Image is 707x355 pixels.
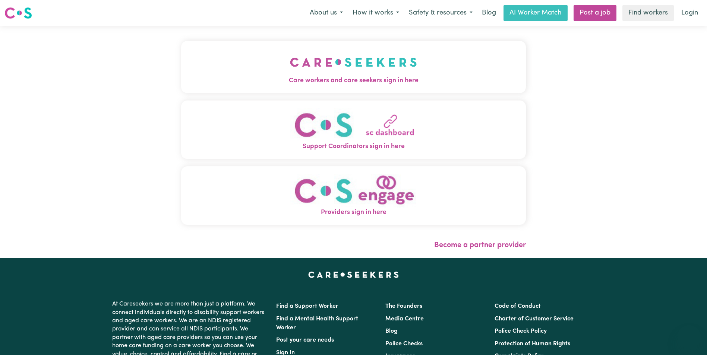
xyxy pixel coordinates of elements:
[495,341,570,347] a: Protection of Human Rights
[181,208,526,217] span: Providers sign in here
[504,5,568,21] a: AI Worker Match
[495,303,541,309] a: Code of Conduct
[181,142,526,151] span: Support Coordinators sign in here
[348,5,404,21] button: How it works
[305,5,348,21] button: About us
[677,5,703,21] a: Login
[477,5,501,21] a: Blog
[308,272,399,278] a: Careseekers home page
[181,41,526,93] button: Care workers and care seekers sign in here
[495,316,574,322] a: Charter of Customer Service
[622,5,674,21] a: Find workers
[574,5,616,21] a: Post a job
[4,4,32,22] a: Careseekers logo
[276,303,338,309] a: Find a Support Worker
[276,337,334,343] a: Post your care needs
[404,5,477,21] button: Safety & resources
[385,316,424,322] a: Media Centre
[434,242,526,249] a: Become a partner provider
[181,166,526,225] button: Providers sign in here
[677,325,701,349] iframe: Button to launch messaging window
[385,328,398,334] a: Blog
[4,6,32,20] img: Careseekers logo
[385,303,422,309] a: The Founders
[181,100,526,159] button: Support Coordinators sign in here
[181,76,526,86] span: Care workers and care seekers sign in here
[276,316,358,331] a: Find a Mental Health Support Worker
[385,341,423,347] a: Police Checks
[495,328,547,334] a: Police Check Policy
